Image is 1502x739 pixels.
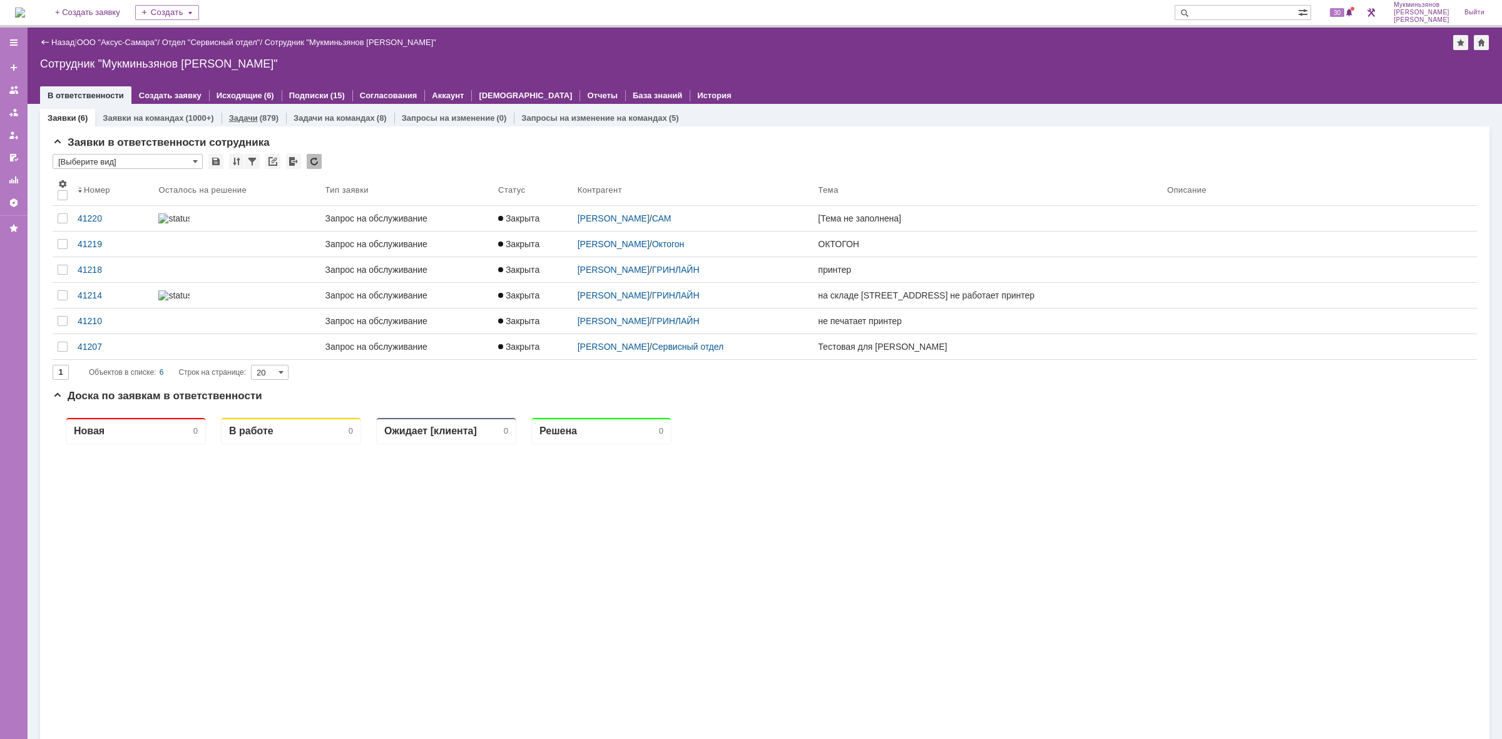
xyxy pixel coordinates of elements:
img: statusbar-100 (1).png [158,239,190,249]
a: принтер [813,257,1162,282]
a: statusbar-100 (1).png [153,334,320,359]
a: на складе [STREET_ADDRESS] не работает принтер [813,283,1162,308]
div: [Тема не заполнена] [818,213,1157,223]
a: Запросы на изменение [402,113,495,123]
a: Запрос на обслуживание [320,283,493,308]
div: (6) [264,91,274,100]
span: Мукминьзянов [1394,1,1449,9]
a: Отчеты [587,91,618,100]
div: 0 [296,19,300,28]
div: / [578,239,809,249]
a: База знаний [633,91,682,100]
span: [PERSON_NAME] [1394,16,1449,24]
span: 30 [1330,8,1344,17]
div: 41219 [78,239,148,249]
a: Запрос на обслуживание [320,308,493,334]
a: ГРИНЛАЙН [652,290,700,300]
div: Запрос на обслуживание [325,316,488,326]
div: Тема [818,185,838,195]
div: / [578,342,809,352]
div: (5) [669,113,679,123]
a: ООО "Аксус-Самара" [77,38,158,47]
a: Задачи [229,113,258,123]
div: Описание [1167,185,1207,195]
div: Сортировка... [229,154,244,169]
div: Запрос на обслуживание [325,342,488,352]
img: logo [15,8,25,18]
a: 41218 [73,257,153,282]
a: ГРИНЛАЙН [652,265,700,275]
span: [PERSON_NAME] [1394,9,1449,16]
a: В ответственности [48,91,124,100]
div: Запрос на обслуживание [325,239,488,249]
a: statusbar-100 (1).png [153,257,320,282]
div: | [74,37,76,46]
div: В работе [176,18,221,29]
a: Запросы на изменение на командах [521,113,667,123]
a: 41220 [73,206,153,231]
div: Обновлять список [307,154,322,169]
a: ОКТОГОН [813,232,1162,257]
div: (1000+) [185,113,213,123]
a: САМ [652,213,672,223]
div: Сотрудник "Мукминьзянов [PERSON_NAME]" [40,58,1489,70]
span: Закрыта [498,290,539,300]
a: Запрос на обслуживание [320,334,493,359]
div: / [578,213,809,223]
div: / [77,38,162,47]
a: Заявки на командах [4,80,24,100]
a: [PERSON_NAME] [578,342,650,352]
th: Контрагент [573,174,814,206]
div: Сохранить вид [208,154,223,169]
img: statusbar-100 (1).png [158,316,190,326]
a: Закрыта [493,206,573,231]
span: Закрыта [498,316,539,326]
a: Мои заявки [4,125,24,145]
div: Контрагент [578,185,622,195]
a: Исходящие [217,91,262,100]
span: Доска по заявкам в ответственности [53,390,262,402]
div: Осталось на решение [158,185,247,195]
a: statusbar-100 (1).png [153,232,320,257]
span: Закрыта [498,213,539,223]
a: Сервисный отдел [652,342,724,352]
a: [DEMOGRAPHIC_DATA] [479,91,572,100]
div: Запрос на обслуживание [325,265,488,275]
div: (8) [377,113,387,123]
img: statusbar-100 (1).png [158,265,190,275]
img: statusbar-100 (1).png [158,342,190,352]
a: [Тема не заполнена] [813,206,1162,231]
div: Создать [135,5,199,20]
a: Перейти в интерфейс администратора [1364,5,1379,20]
th: Осталось на решение [153,174,320,206]
span: Расширенный поиск [1298,6,1310,18]
div: (6) [78,113,88,123]
a: Запрос на обслуживание [320,232,493,257]
a: 41207 [73,334,153,359]
div: Решена [487,18,524,29]
a: ГРИНЛАЙН [652,316,700,326]
div: Сотрудник "Мукминьзянов [PERSON_NAME]" [265,38,436,47]
a: [PERSON_NAME] [578,213,650,223]
div: Экспорт списка [286,154,301,169]
div: (0) [496,113,506,123]
div: Сделать домашней страницей [1474,35,1489,50]
a: Настройки [4,193,24,213]
div: (879) [260,113,278,123]
div: Фильтрация... [245,154,260,169]
div: не печатает принтер [818,316,1157,326]
a: Заявки на командах [103,113,183,123]
div: Скопировать ссылку на список [265,154,280,169]
div: Добавить в избранное [1453,35,1468,50]
a: Тестовая для [PERSON_NAME] [813,334,1162,359]
div: Ожидает [клиента] [332,18,424,29]
a: 41219 [73,232,153,257]
a: Назад [51,38,74,47]
a: Закрыта [493,308,573,334]
a: statusbar-100 (1).png [153,308,320,334]
div: 41207 [78,342,148,352]
a: Октогон [652,239,685,249]
a: Аккаунт [432,91,464,100]
a: Закрыта [493,257,573,282]
a: История [697,91,731,100]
